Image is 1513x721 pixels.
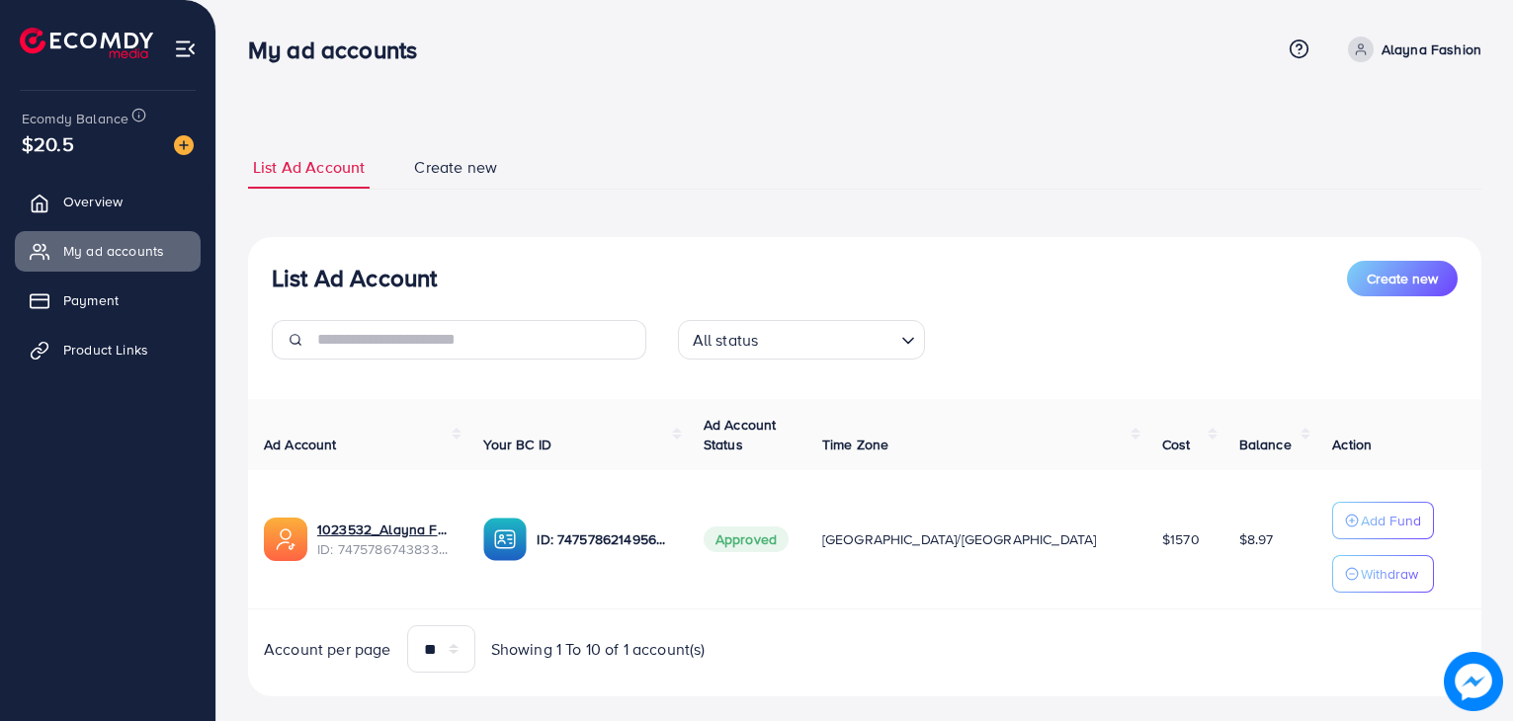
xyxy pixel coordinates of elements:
[63,192,123,211] span: Overview
[704,415,777,454] span: Ad Account Status
[483,435,551,454] span: Your BC ID
[678,320,925,360] div: Search for option
[272,264,437,292] h3: List Ad Account
[63,340,148,360] span: Product Links
[174,135,194,155] img: image
[491,638,706,661] span: Showing 1 To 10 of 1 account(s)
[1239,435,1292,454] span: Balance
[317,520,452,560] div: <span class='underline'>1023532_Alayna Fashion and Co_1740592250339</span></br>7475786743833362433
[317,539,452,559] span: ID: 7475786743833362433
[822,529,1097,549] span: [GEOGRAPHIC_DATA]/[GEOGRAPHIC_DATA]
[15,330,201,369] a: Product Links
[1382,38,1481,61] p: Alayna Fashion
[174,38,197,60] img: menu
[1332,502,1434,539] button: Add Fund
[264,435,337,454] span: Ad Account
[537,527,671,551] p: ID: 7475786214956875777
[1347,261,1458,296] button: Create new
[1361,562,1418,586] p: Withdraw
[822,435,888,454] span: Time Zone
[248,36,433,64] h3: My ad accounts
[1332,435,1372,454] span: Action
[483,518,527,561] img: ic-ba-acc.ded83a64.svg
[764,322,892,355] input: Search for option
[63,241,164,261] span: My ad accounts
[20,28,153,58] img: logo
[1162,529,1200,549] span: $1570
[15,231,201,271] a: My ad accounts
[15,182,201,221] a: Overview
[1367,269,1438,288] span: Create new
[1239,529,1274,549] span: $8.97
[264,518,307,561] img: ic-ads-acc.e4c84228.svg
[1444,652,1503,711] img: image
[253,156,365,179] span: List Ad Account
[1361,509,1421,532] p: Add Fund
[1340,37,1481,62] a: Alayna Fashion
[317,520,452,539] a: 1023532_Alayna Fashion and Co_1740592250339
[22,129,74,158] span: $20.5
[264,638,391,661] span: Account per page
[1162,435,1191,454] span: Cost
[1332,555,1434,593] button: Withdraw
[63,290,119,310] span: Payment
[689,326,763,355] span: All status
[22,109,128,128] span: Ecomdy Balance
[704,526,789,552] span: Approved
[15,280,201,320] a: Payment
[414,156,497,179] span: Create new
